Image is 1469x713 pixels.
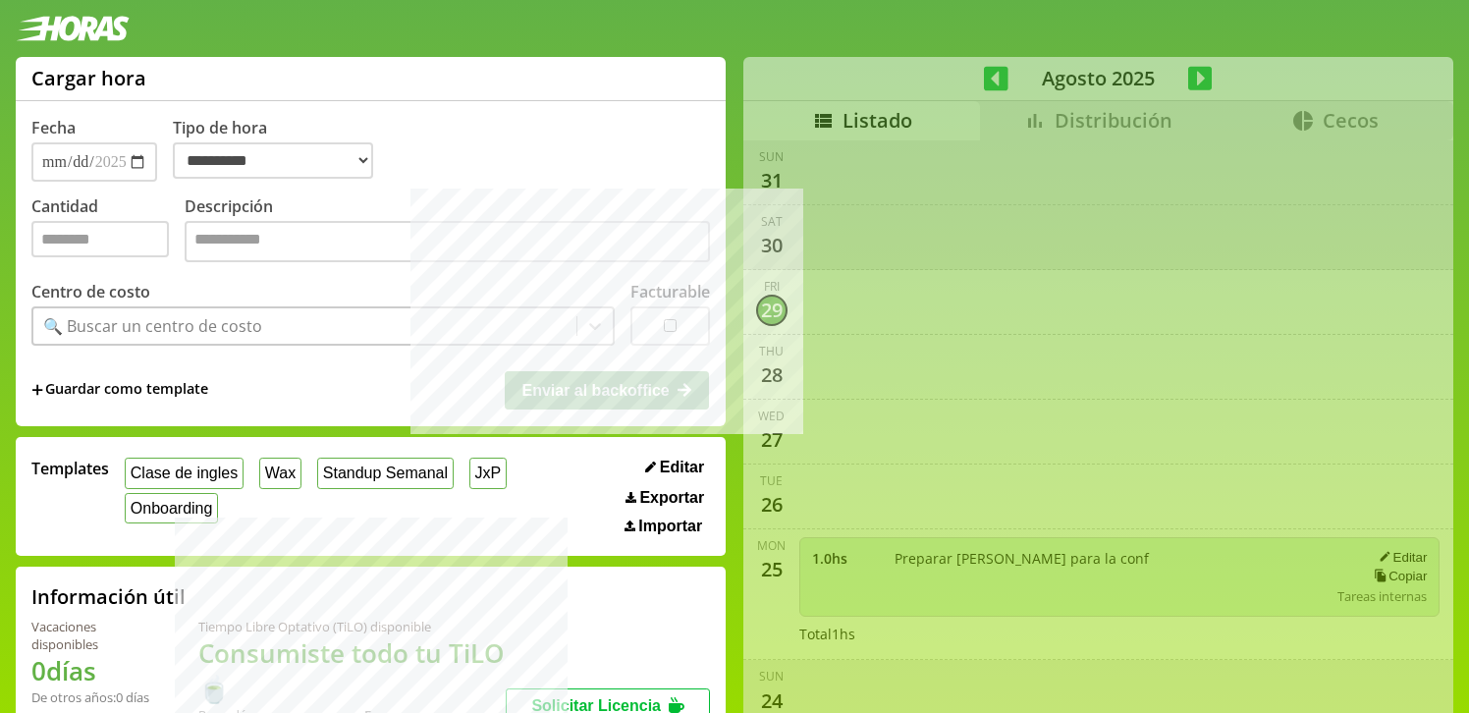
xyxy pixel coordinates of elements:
[31,221,169,257] input: Cantidad
[173,142,373,179] select: Tipo de hora
[198,635,506,706] h1: Consumiste todo tu TiLO 🍵
[31,379,43,401] span: +
[620,488,710,508] button: Exportar
[173,117,389,182] label: Tipo de hora
[31,195,185,267] label: Cantidad
[185,195,710,267] label: Descripción
[16,16,130,41] img: logotipo
[31,458,109,479] span: Templates
[639,489,704,507] span: Exportar
[31,379,208,401] span: +Guardar como template
[31,688,151,706] div: De otros años: 0 días
[630,281,710,302] label: Facturable
[31,117,76,138] label: Fecha
[31,65,146,91] h1: Cargar hora
[469,458,507,488] button: JxP
[259,458,301,488] button: Wax
[638,518,702,535] span: Importar
[31,653,151,688] h1: 0 días
[317,458,454,488] button: Standup Semanal
[31,583,186,610] h2: Información útil
[43,315,262,337] div: 🔍 Buscar un centro de costo
[31,618,151,653] div: Vacaciones disponibles
[125,458,244,488] button: Clase de ingles
[639,458,710,477] button: Editar
[185,221,710,262] textarea: Descripción
[31,281,150,302] label: Centro de costo
[660,459,704,476] span: Editar
[125,493,218,523] button: Onboarding
[198,618,506,635] div: Tiempo Libre Optativo (TiLO) disponible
